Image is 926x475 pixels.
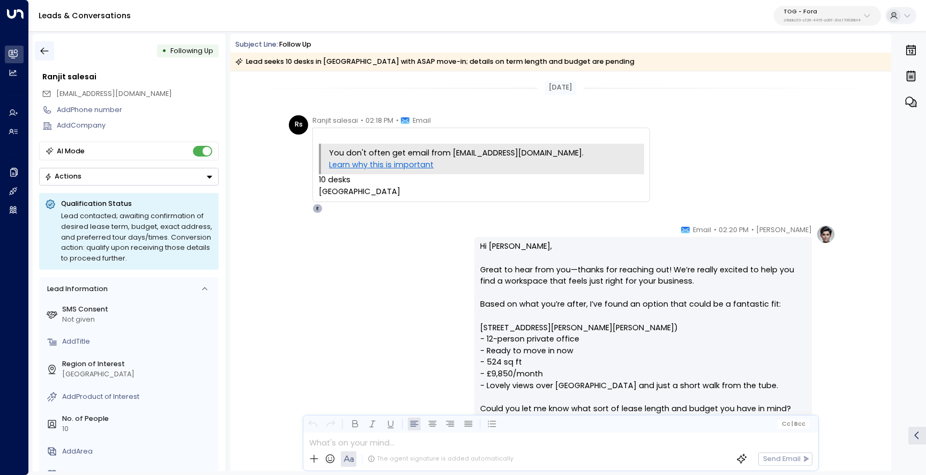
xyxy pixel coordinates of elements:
span: Cc Bcc [781,421,805,427]
div: Lead Information [43,284,107,294]
label: SMS Consent [62,305,215,315]
div: Button group with a nested menu [39,168,219,185]
div: 10 desks [319,174,644,197]
div: [DATE] [545,81,576,95]
button: TOG - Fora24bbb2f3-cf28-4415-a26f-20e170838bf4 [774,6,881,26]
div: E [312,204,322,213]
p: TOG - Fora [783,9,861,15]
span: Email [413,115,431,126]
span: • [396,115,399,126]
button: Cc|Bcc [778,419,809,428]
button: Redo [324,418,338,431]
button: Actions [39,168,219,185]
div: Ranjit salesai [42,71,219,83]
div: Lead seeks 10 desks in [GEOGRAPHIC_DATA] with ASAP move-in; details on term length and budget are... [235,56,634,67]
span: 02:18 PM [365,115,393,126]
span: Subject Line: [235,40,278,49]
label: No. of People [62,414,215,424]
div: Actions [44,172,81,181]
div: follow up [279,40,311,50]
label: Region of Interest [62,359,215,369]
div: 10 [62,424,215,434]
div: You don't often get email from [EMAIL_ADDRESS][DOMAIN_NAME]. [329,147,636,170]
div: AddCompany [57,121,219,131]
span: 02:20 PM [719,225,749,235]
div: AddArea [62,447,215,457]
p: Hi [PERSON_NAME], Great to hear from you—thanks for reaching out! We’re really excited to help yo... [480,241,806,472]
div: [GEOGRAPHIC_DATA] [319,186,644,198]
span: [EMAIL_ADDRESS][DOMAIN_NAME] [56,89,172,98]
div: Not given [62,315,215,325]
div: The agent signature is added automatically [368,455,513,463]
a: Leads & Conversations [39,10,131,21]
div: Rs [289,115,308,135]
div: AddTitle [62,337,215,347]
p: Qualification Status [61,199,213,209]
div: AddProduct of Interest [62,392,215,402]
div: [GEOGRAPHIC_DATA] [62,369,215,380]
img: profile-logo.png [816,225,835,244]
div: • [162,42,167,60]
span: Following Up [170,46,213,55]
p: 24bbb2f3-cf28-4415-a26f-20e170838bf4 [783,18,861,23]
span: [PERSON_NAME] [756,225,812,235]
span: ranjitsalesai@gmail.com [56,89,172,99]
button: Undo [306,418,319,431]
span: • [361,115,363,126]
div: Lead contacted; awaiting confirmation of desired lease term, budget, exact address, and preferred... [61,211,213,264]
div: AI Mode [57,146,85,157]
span: Email [693,225,711,235]
a: Learn why this is important [329,159,434,171]
span: | [791,421,793,427]
span: Ranjit salesai [312,115,358,126]
div: AddPhone number [57,105,219,115]
span: • [714,225,716,235]
span: • [751,225,754,235]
